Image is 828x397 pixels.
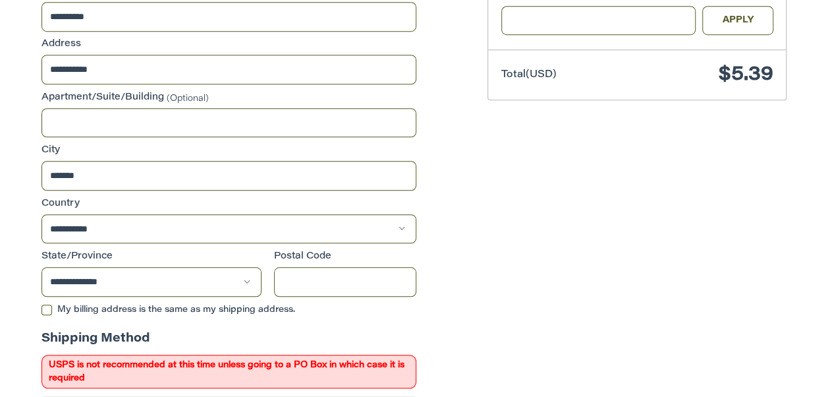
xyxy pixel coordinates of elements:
[41,330,150,355] legend: Shipping Method
[501,70,557,80] span: Total (USD)
[41,38,416,51] label: Address
[41,305,416,315] label: My billing address is the same as my shipping address.
[167,94,209,102] small: (Optional)
[41,250,262,264] label: State/Province
[41,355,416,388] span: USPS is not recommended at this time unless going to a PO Box in which case it is required
[719,65,773,85] span: $5.39
[41,197,416,211] label: Country
[41,144,416,158] label: City
[501,6,696,36] input: Gift Certificate or Coupon Code
[274,250,416,264] label: Postal Code
[41,91,416,105] label: Apartment/Suite/Building
[702,6,773,36] button: Apply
